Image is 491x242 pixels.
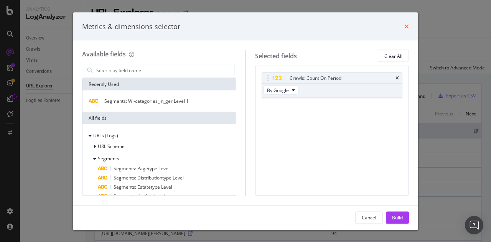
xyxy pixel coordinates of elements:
[82,78,236,91] div: Recently Used
[392,214,403,221] div: Build
[355,211,383,224] button: Cancel
[98,143,125,150] span: URL Scheme
[82,50,126,58] div: Available fields
[114,184,172,190] span: Segments: Estatetype Level
[395,76,399,81] div: times
[82,21,180,31] div: Metrics & dimensions selector
[384,53,402,59] div: Clear All
[362,214,376,221] div: Cancel
[386,211,409,224] button: Build
[255,51,297,60] div: Selected fields
[114,165,170,172] span: Segments: Pagetype Level
[98,155,119,162] span: Segments
[82,112,236,124] div: All fields
[465,216,483,234] div: Open Intercom Messenger
[378,50,409,62] button: Clear All
[104,98,189,104] span: Segments: Wl-categories_in_ger Level 1
[267,87,289,93] span: By Google
[264,86,298,95] button: By Google
[290,74,341,82] div: Crawls: Count On Period
[114,175,184,181] span: Segments: Distributiontype Level
[73,12,418,230] div: modal
[262,72,403,98] div: Crawls: Count On PeriodtimesBy Google
[96,64,234,76] input: Search by field name
[93,132,118,139] span: URLs (Logs)
[404,21,409,31] div: times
